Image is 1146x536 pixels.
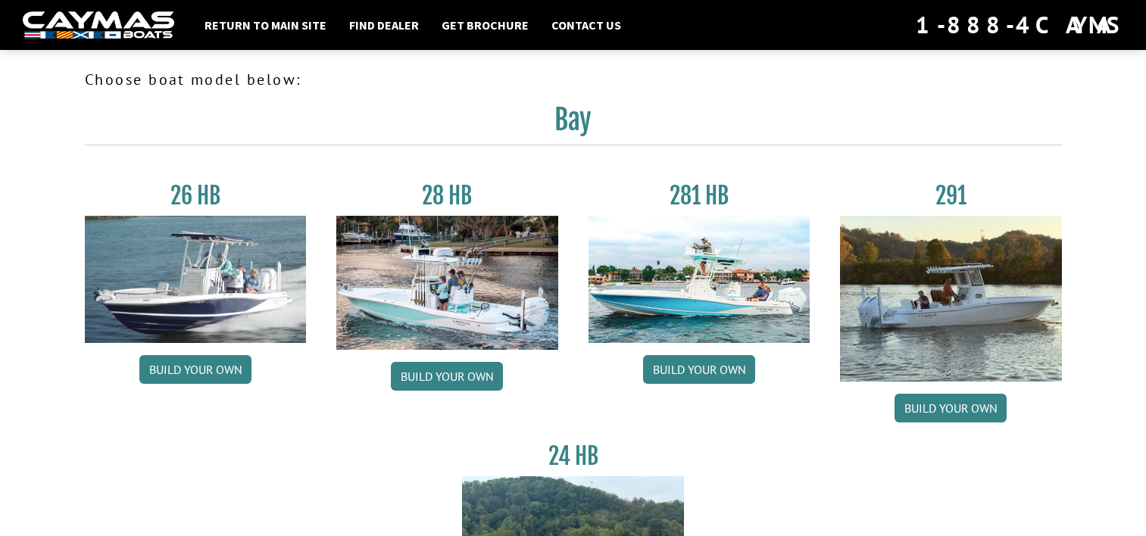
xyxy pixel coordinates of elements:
h2: Bay [85,103,1062,145]
a: Find Dealer [342,15,426,35]
img: 28-hb-twin.jpg [589,216,810,343]
h3: 24 HB [462,442,684,470]
a: Return to main site [197,15,334,35]
h3: 28 HB [336,182,558,210]
a: Build your own [391,362,503,391]
h3: 26 HB [85,182,307,210]
img: 291_Thumbnail.jpg [840,216,1062,382]
p: Choose boat model below: [85,68,1062,91]
img: white-logo-c9c8dbefe5ff5ceceb0f0178aa75bf4bb51f6bca0971e226c86eb53dfe498488.png [23,11,174,39]
a: Build your own [139,355,251,384]
img: 26_new_photo_resized.jpg [85,216,307,343]
img: 28_hb_thumbnail_for_caymas_connect.jpg [336,216,558,350]
a: Get Brochure [434,15,536,35]
h3: 281 HB [589,182,810,210]
a: Build your own [643,355,755,384]
div: 1-888-4CAYMAS [916,8,1123,42]
h3: 291 [840,182,1062,210]
a: Build your own [895,394,1007,422]
a: Contact Us [544,15,629,35]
